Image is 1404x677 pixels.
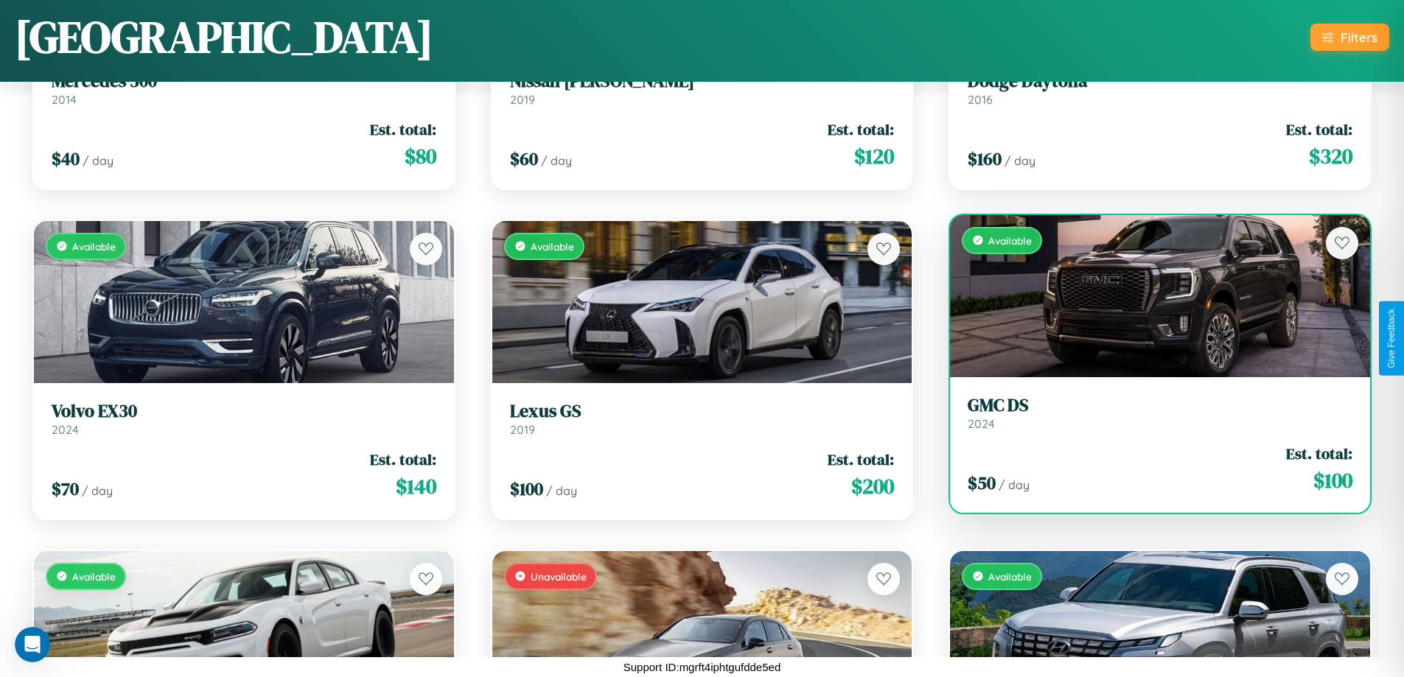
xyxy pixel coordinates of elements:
span: Est. total: [1286,443,1352,464]
span: $ 320 [1309,141,1352,171]
span: $ 100 [510,477,543,501]
span: 2019 [510,422,535,437]
span: 2016 [968,92,993,107]
div: Filters [1341,29,1377,45]
span: / day [546,483,577,498]
span: Est. total: [370,119,436,140]
h3: Mercedes 500 [52,71,436,92]
span: $ 120 [854,141,894,171]
span: 2014 [52,92,77,107]
span: Est. total: [828,449,894,470]
h3: Nissan [PERSON_NAME] [510,71,895,92]
span: $ 140 [396,471,436,501]
p: Support ID: mgrft4iphtgufdde5ed [624,657,780,677]
span: $ 80 [405,141,436,171]
span: 2024 [52,422,79,437]
span: Unavailable [531,570,587,583]
div: Give Feedback [1386,309,1397,368]
h1: [GEOGRAPHIC_DATA] [15,7,433,67]
span: / day [999,477,1030,492]
span: / day [1005,153,1035,168]
a: Nissan [PERSON_NAME]2019 [510,71,895,107]
iframe: Intercom live chat [15,627,50,662]
a: GMC DS2024 [968,395,1352,431]
a: Lexus GS2019 [510,401,895,437]
span: Available [988,234,1032,247]
h3: Volvo EX30 [52,401,436,422]
span: Available [72,570,116,583]
span: Available [988,570,1032,583]
a: Volvo EX302024 [52,401,436,437]
span: Available [72,240,116,253]
button: Filters [1310,24,1389,51]
span: / day [83,153,113,168]
span: / day [82,483,113,498]
h3: GMC DS [968,395,1352,416]
span: Est. total: [828,119,894,140]
span: / day [541,153,572,168]
span: $ 200 [851,471,894,501]
span: 2024 [968,416,995,431]
span: $ 60 [510,147,538,171]
span: Est. total: [1286,119,1352,140]
span: $ 70 [52,477,79,501]
span: Available [531,240,574,253]
span: $ 100 [1313,466,1352,495]
span: Est. total: [370,449,436,470]
span: $ 160 [968,147,1002,171]
h3: Dodge Daytona [968,71,1352,92]
h3: Lexus GS [510,401,895,422]
a: Dodge Daytona2016 [968,71,1352,107]
span: $ 50 [968,471,996,495]
a: Mercedes 5002014 [52,71,436,107]
span: 2019 [510,92,535,107]
span: $ 40 [52,147,80,171]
